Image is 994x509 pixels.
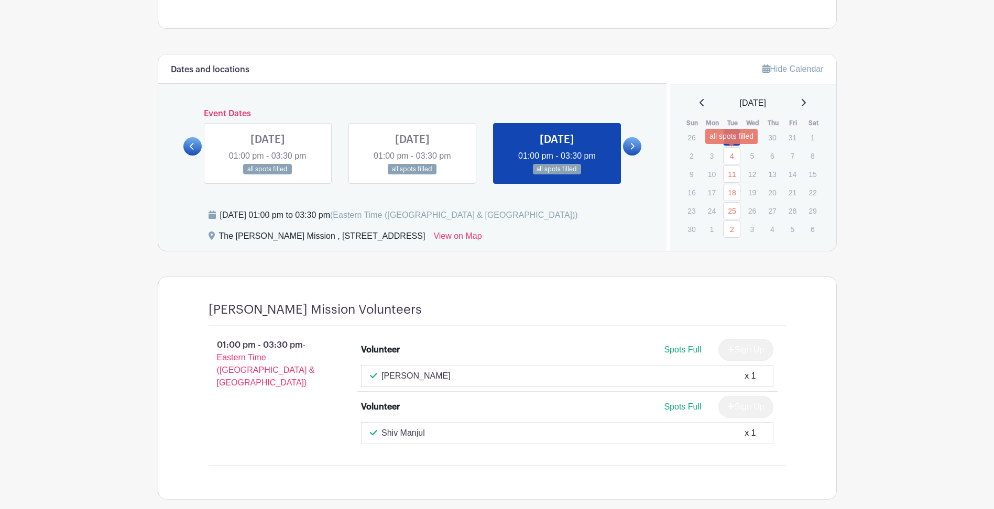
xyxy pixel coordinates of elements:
[683,166,700,182] p: 9
[763,203,781,219] p: 27
[744,184,761,201] p: 19
[804,166,821,182] p: 15
[804,203,821,219] p: 29
[804,148,821,164] p: 8
[705,129,758,144] div: all spots filled
[703,118,723,128] th: Mon
[433,230,482,247] a: View on Map
[723,202,740,219] a: 25
[763,221,781,237] p: 4
[740,97,766,109] span: [DATE]
[703,184,720,201] p: 17
[361,344,400,356] div: Volunteer
[803,118,824,128] th: Sat
[784,166,801,182] p: 14
[683,129,700,146] p: 26
[745,427,756,439] div: x 1
[784,203,801,219] p: 28
[209,302,422,317] h4: [PERSON_NAME] Mission Volunteers
[783,118,804,128] th: Fri
[723,118,743,128] th: Tue
[361,401,400,413] div: Volunteer
[745,370,756,382] div: x 1
[703,166,720,182] p: 10
[703,203,720,219] p: 24
[682,118,703,128] th: Sun
[763,129,781,146] p: 30
[763,118,783,128] th: Thu
[784,221,801,237] p: 5
[744,148,761,164] p: 5
[784,148,801,164] p: 7
[220,209,578,222] div: [DATE] 01:00 pm to 03:30 pm
[330,211,578,219] span: (Eastern Time ([GEOGRAPHIC_DATA] & [GEOGRAPHIC_DATA]))
[171,65,249,75] h6: Dates and locations
[763,148,781,164] p: 6
[219,230,425,247] div: The [PERSON_NAME] Mission , [STREET_ADDRESS]
[703,129,720,146] p: 27
[744,166,761,182] p: 12
[683,203,700,219] p: 23
[804,184,821,201] p: 22
[381,370,451,382] p: [PERSON_NAME]
[723,165,740,183] a: 11
[804,221,821,237] p: 6
[683,184,700,201] p: 16
[762,64,823,73] a: Hide Calendar
[804,129,821,146] p: 1
[683,221,700,237] p: 30
[784,184,801,201] p: 21
[784,129,801,146] p: 31
[703,148,720,164] p: 3
[763,166,781,182] p: 13
[763,184,781,201] p: 20
[703,221,720,237] p: 1
[202,109,624,119] h6: Event Dates
[723,147,740,164] a: 4
[381,427,425,439] p: Shiv Manjul
[192,335,345,393] p: 01:00 pm - 03:30 pm
[664,402,701,411] span: Spots Full
[743,118,763,128] th: Wed
[664,345,701,354] span: Spots Full
[744,221,761,237] p: 3
[723,220,740,238] a: 2
[744,203,761,219] p: 26
[723,184,740,201] a: 18
[683,148,700,164] p: 2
